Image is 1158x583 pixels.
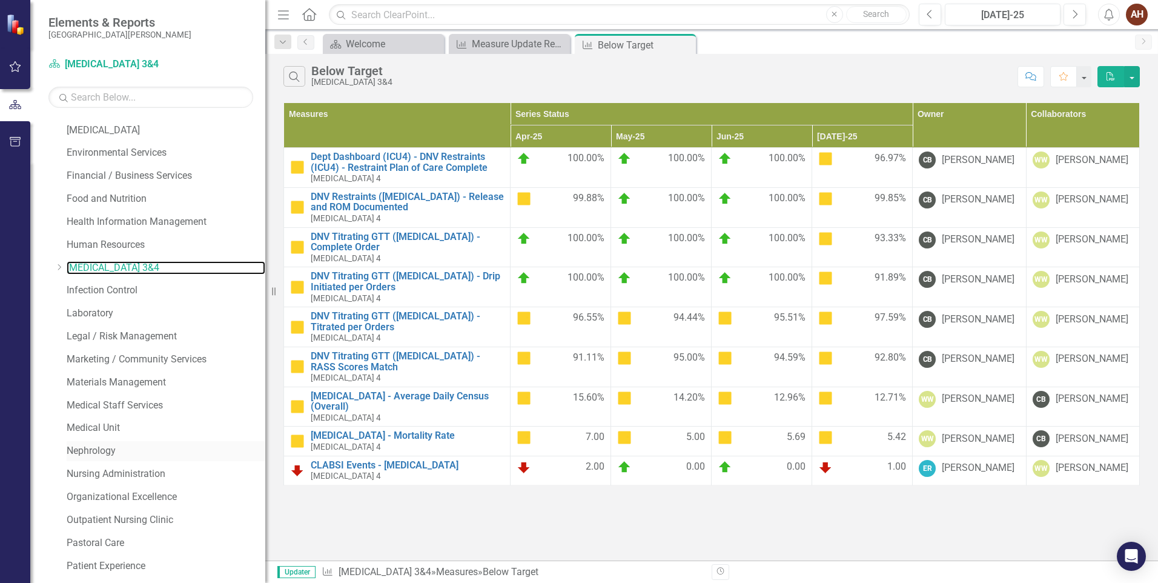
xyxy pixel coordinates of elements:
[517,351,531,365] img: Caution
[617,192,632,206] img: On Target
[1056,461,1128,475] div: [PERSON_NAME]
[718,351,732,365] img: Caution
[718,192,732,206] img: On Target
[573,311,604,325] span: 96.55%
[668,192,705,206] span: 100.00%
[311,78,392,87] div: [MEDICAL_DATA] 3&4
[617,271,632,285] img: On Target
[290,434,305,448] img: Caution
[67,124,265,138] a: [MEDICAL_DATA]
[567,271,604,285] span: 100.00%
[573,391,604,405] span: 15.60%
[887,430,906,445] span: 5.42
[668,152,705,166] span: 100.00%
[567,232,604,246] span: 100.00%
[942,313,1014,327] div: [PERSON_NAME]
[617,152,632,166] img: On Target
[942,193,1014,207] div: [PERSON_NAME]
[673,311,705,325] span: 94.44%
[284,427,511,456] td: Double-Click to Edit Right Click for Context Menu
[67,146,265,160] a: Environmental Services
[774,391,806,405] span: 12.96%
[48,58,200,72] a: [MEDICAL_DATA] 3&4
[1056,352,1128,366] div: [PERSON_NAME]
[311,373,381,382] span: [MEDICAL_DATA] 4
[311,460,504,471] a: CLABSI Events - [MEDICAL_DATA]
[1033,232,1050,248] div: WW
[668,271,705,285] span: 100.00%
[875,391,906,405] span: 12.71%
[1056,233,1128,247] div: [PERSON_NAME]
[617,232,632,246] img: On Target
[1126,4,1148,25] button: AH
[945,4,1060,25] button: [DATE]-25
[875,192,906,206] span: 99.85%
[942,432,1014,446] div: [PERSON_NAME]
[863,9,889,19] span: Search
[67,467,265,481] a: Nursing Administration
[6,14,27,35] img: ClearPoint Strategy
[617,430,632,445] img: Caution
[67,169,265,183] a: Financial / Business Services
[67,559,265,573] a: Patient Experience
[48,15,191,30] span: Elements & Reports
[67,444,265,458] a: Nephrology
[472,36,567,52] div: Measure Update Report
[67,261,265,275] a: [MEDICAL_DATA] 3&4
[787,460,806,475] span: 0.00
[329,4,910,25] input: Search ClearPoint...
[67,490,265,504] a: Organizational Excellence
[611,427,712,456] td: Double-Click to Edit
[48,30,191,39] small: [GEOGRAPHIC_DATA][PERSON_NAME]
[67,353,265,367] a: Marketing / Community Services
[311,311,504,332] a: DNV Titrating GTT ([MEDICAL_DATA]) - Titrated per Orders
[919,391,936,408] div: WW
[290,359,305,374] img: Caution
[67,421,265,435] a: Medical Unit
[67,284,265,298] a: Infection Control
[769,192,806,206] span: 100.00%
[718,152,732,166] img: On Target
[718,430,732,445] img: Caution
[311,413,381,422] span: [MEDICAL_DATA] 4
[311,192,504,213] a: DNV Restraints ([MEDICAL_DATA]) - Release and ROM Documented
[311,213,381,223] span: [MEDICAL_DATA] 4
[1056,193,1128,207] div: [PERSON_NAME]
[311,271,504,292] a: DNV Titrating GTT ([MEDICAL_DATA]) - Drip Initiated per Orders
[818,311,833,325] img: Caution
[1033,351,1050,368] div: WW
[284,148,511,188] td: Double-Click to Edit Right Click for Context Menu
[598,38,693,53] div: Below Target
[712,427,812,456] td: Double-Click to Edit
[942,352,1014,366] div: [PERSON_NAME]
[875,152,906,166] span: 96.97%
[942,233,1014,247] div: [PERSON_NAME]
[774,311,806,325] span: 95.51%
[311,391,504,412] a: [MEDICAL_DATA] - Average Daily Census (Overall)
[284,267,511,307] td: Double-Click to Edit Right Click for Context Menu
[919,311,936,328] div: CB
[573,351,604,365] span: 91.11%
[942,461,1014,475] div: [PERSON_NAME]
[718,232,732,246] img: On Target
[617,460,632,475] img: On Target
[617,351,632,365] img: Caution
[290,320,305,335] img: Caution
[769,232,806,246] span: 100.00%
[322,565,703,579] div: » »
[686,430,705,445] span: 5.00
[818,460,833,475] img: Below Plan
[1117,542,1146,571] div: Open Intercom Messenger
[311,442,381,451] span: [MEDICAL_DATA] 4
[67,307,265,321] a: Laboratory
[311,351,504,372] a: DNV Titrating GTT ([MEDICAL_DATA]) - RASS Scores Match
[942,153,1014,167] div: [PERSON_NAME]
[483,566,538,578] div: Below Target
[875,311,906,325] span: 97.59%
[818,391,833,405] img: Caution
[284,456,511,485] td: Double-Click to Edit Right Click for Context Menu
[774,351,806,365] span: 94.59%
[311,430,504,441] a: [MEDICAL_DATA] - Mortality Rate
[573,192,604,206] span: 99.88%
[919,232,936,248] div: CB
